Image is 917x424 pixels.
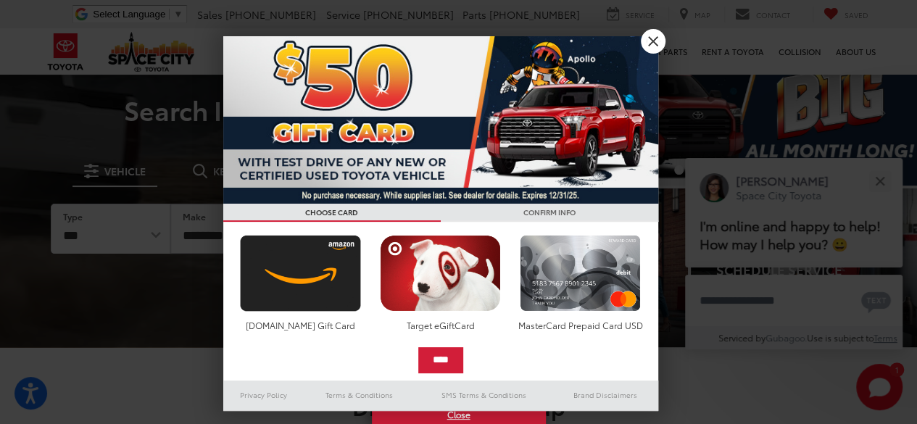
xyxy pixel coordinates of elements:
img: targetcard.png [376,235,505,312]
a: Terms & Conditions [304,386,415,404]
img: mastercard.png [516,235,644,312]
div: MasterCard Prepaid Card USD [516,319,644,331]
img: 53411_top_152338.jpg [223,36,658,204]
div: Target eGiftCard [376,319,505,331]
a: Brand Disclaimers [552,386,658,404]
h3: CHOOSE CARD [223,204,441,222]
img: amazoncard.png [236,235,365,312]
div: [DOMAIN_NAME] Gift Card [236,319,365,331]
a: Privacy Policy [223,386,304,404]
h3: CONFIRM INFO [441,204,658,222]
a: SMS Terms & Conditions [415,386,552,404]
